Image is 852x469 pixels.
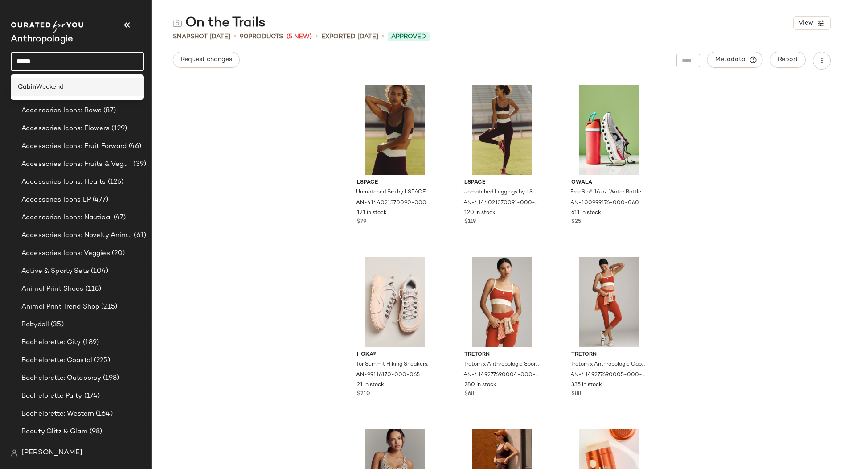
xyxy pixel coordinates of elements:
b: Cabin [18,82,36,92]
span: (118) [84,284,102,294]
span: (47) [112,213,126,223]
span: Active & Sporty Sets [21,266,89,276]
span: AN-4149277690005-000-060 [570,371,646,379]
span: Bachelorette: Coastal [21,355,92,366]
span: (198) [101,373,119,383]
span: View [798,20,813,27]
img: svg%3e [173,19,182,28]
img: 100999176_060_b14 [564,85,654,175]
span: AN-100999176-000-060 [570,199,639,207]
span: Accessories Icons: Bows [21,106,102,116]
span: Unmatched Leggings by LSPACE in Purple, Women's, Size: Large, Polyester/Elastane at Anthropologie [463,189,539,197]
span: 280 in stock [464,381,496,389]
span: (98) [88,427,102,437]
span: 611 in stock [571,209,601,217]
span: Tretorn x Anthropologie Sports Bra in Red, Women's, Size: Large, Polyester/Nylon/Mesh [463,361,539,369]
button: Metadata [707,52,763,68]
span: (174) [82,391,100,401]
span: AN-99116170-000-065 [356,371,420,379]
span: (225) [92,355,110,366]
span: (126) [106,177,124,187]
span: $25 [571,218,581,226]
span: (104) [89,266,109,276]
span: LSPACE [357,179,432,187]
span: $79 [357,218,366,226]
span: [PERSON_NAME] [21,448,82,458]
img: cfy_white_logo.C9jOOHJF.svg [11,20,86,33]
span: (87) [102,106,116,116]
span: • [234,31,236,42]
span: HOKA® [357,351,432,359]
div: Products [240,32,283,41]
span: $68 [464,390,474,398]
span: 121 in stock [357,209,387,217]
img: 99116170_065_b [350,257,439,347]
span: LSPACE [464,179,540,187]
button: View [793,16,831,30]
span: AN-4149277690004-000-060 [463,371,539,379]
span: (189) [81,337,99,348]
img: 4144021370090_050_b [350,85,439,175]
div: On the Trails [173,14,266,32]
span: 335 in stock [571,381,602,389]
span: Accessories Icons: Veggies [21,248,110,259]
span: Bachelorette: City [21,337,81,348]
span: Bachelorette: Outdoorsy [21,373,101,383]
span: Tor Summit Hiking Sneakers by HOKA® in Pink, Women's, Size: Us 8/eu 40.5, Leather/Rubber/Metal at... [356,361,431,369]
span: • [382,31,384,42]
span: Tretorn [464,351,540,359]
span: (20) [110,248,125,259]
img: svg%3e [11,449,18,457]
span: 90 [240,33,248,40]
span: $210 [357,390,370,398]
span: $119 [464,218,476,226]
span: Tretorn [571,351,647,359]
span: Tretorn x Anthropologie Capri Leggings in Red, Women's, Size: Small, Polyester/Spandex [570,361,646,369]
button: Report [770,52,806,68]
span: Beauty Glitz & Glam [21,427,88,437]
span: Babydoll [21,320,49,330]
span: Owala [571,179,647,187]
span: Snapshot [DATE] [173,32,230,41]
img: 4144021370091_050_b [457,85,547,175]
span: Accessories Icons: Fruits & Veggies [21,159,131,169]
span: Bachelorette: Western [21,409,94,419]
span: • [315,31,318,42]
span: Accessories Icons: Nautical [21,213,112,223]
span: AN-4144021370091-000-050 [463,199,539,207]
span: (164) [94,409,113,419]
span: Request changes [180,56,232,63]
p: Exported [DATE] [321,32,378,41]
span: AN-4144021370090-000-050 [356,199,431,207]
span: Report [778,56,798,63]
span: $88 [571,390,581,398]
span: (61) [132,230,146,241]
span: Bachelorette Party [21,391,82,401]
span: Animal Print Trend Shop [21,302,99,312]
span: Unmatched Bra by LSPACE in Purple, Women's, Size: Medium, Polyester/Elastane at Anthropologie [356,189,431,197]
span: Accessories Icons: Flowers [21,123,110,134]
span: Accessories Icons LP [21,195,91,205]
span: (477) [91,195,109,205]
span: Accessories Icons: Novelty Animal [21,230,132,241]
span: Metadata [715,56,755,64]
img: 4149277690004_060_b [457,257,547,347]
span: Animal Print Shoes [21,284,84,294]
span: (35) [49,320,64,330]
span: Accessories Icons: Hearts [21,177,106,187]
span: 21 in stock [357,381,384,389]
span: (129) [110,123,127,134]
span: Weekend [36,82,64,92]
button: Request changes [173,52,240,68]
span: FreeSip® 16 oz. Water Bottle by [PERSON_NAME] in Red at Anthropologie [570,189,646,197]
span: (46) [127,141,142,152]
span: Accessories Icons: Fruit Forward [21,141,127,152]
span: (39) [131,159,146,169]
span: Approved [391,32,426,41]
span: (215) [99,302,117,312]
span: Current Company Name [11,35,73,44]
span: 120 in stock [464,209,496,217]
img: 4149277690005_060_b [564,257,654,347]
span: (5 New) [287,32,312,41]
